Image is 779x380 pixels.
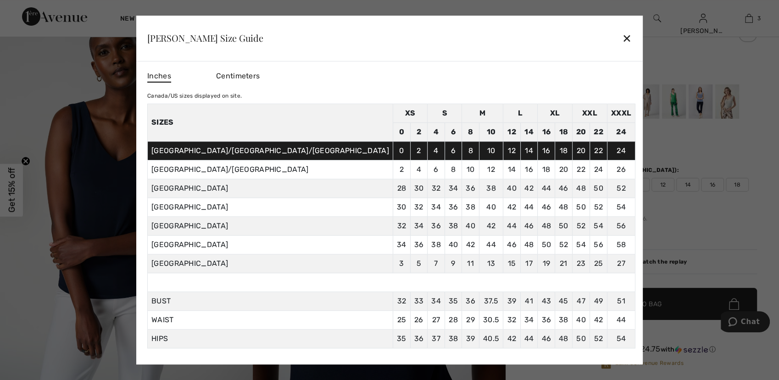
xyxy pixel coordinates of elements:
[445,235,462,254] td: 40
[216,72,260,80] span: Centimeters
[520,254,538,273] td: 17
[147,104,393,141] th: Sizes
[503,235,521,254] td: 46
[431,297,441,305] span: 34
[147,160,393,179] td: [GEOGRAPHIC_DATA]/[GEOGRAPHIC_DATA]
[462,254,479,273] td: 11
[462,216,479,235] td: 40
[147,92,635,100] div: Canada/US sizes displayed on site.
[617,334,626,343] span: 54
[484,297,498,305] span: 37.5
[572,179,590,198] td: 48
[147,141,393,160] td: [GEOGRAPHIC_DATA]/[GEOGRAPHIC_DATA]/[GEOGRAPHIC_DATA]
[503,216,521,235] td: 44
[555,198,572,216] td: 48
[397,315,406,324] span: 25
[393,141,410,160] td: 0
[538,104,572,122] td: XL
[397,297,406,305] span: 32
[445,141,462,160] td: 6
[503,141,521,160] td: 12
[538,160,555,179] td: 18
[414,334,424,343] span: 36
[445,198,462,216] td: 36
[479,198,503,216] td: 40
[617,297,625,305] span: 51
[449,315,458,324] span: 28
[590,254,607,273] td: 25
[607,179,635,198] td: 52
[572,160,590,179] td: 22
[524,334,534,343] span: 44
[555,235,572,254] td: 52
[559,315,568,324] span: 38
[393,254,410,273] td: 3
[520,216,538,235] td: 46
[479,235,503,254] td: 44
[607,254,635,273] td: 27
[479,141,503,160] td: 10
[479,254,503,273] td: 13
[507,334,517,343] span: 42
[507,297,517,305] span: 39
[503,104,538,122] td: L
[445,216,462,235] td: 38
[445,254,462,273] td: 9
[462,198,479,216] td: 38
[449,334,458,343] span: 38
[525,297,533,305] span: 41
[147,198,393,216] td: [GEOGRAPHIC_DATA]
[507,315,517,324] span: 32
[414,297,424,305] span: 33
[555,141,572,160] td: 18
[503,160,521,179] td: 14
[524,315,534,324] span: 34
[520,198,538,216] td: 44
[607,122,635,141] td: 24
[538,254,555,273] td: 19
[445,179,462,198] td: 34
[538,198,555,216] td: 46
[590,216,607,235] td: 54
[590,235,607,254] td: 56
[432,315,440,324] span: 27
[428,198,445,216] td: 34
[590,141,607,160] td: 22
[393,198,410,216] td: 30
[410,179,428,198] td: 30
[428,216,445,235] td: 36
[520,179,538,198] td: 42
[572,104,607,122] td: XXL
[503,122,521,141] td: 12
[479,179,503,198] td: 38
[393,235,410,254] td: 34
[445,160,462,179] td: 8
[520,235,538,254] td: 48
[479,160,503,179] td: 12
[538,216,555,235] td: 48
[393,122,410,141] td: 0
[622,28,632,48] div: ✕
[559,297,568,305] span: 45
[466,297,475,305] span: 36
[555,179,572,198] td: 46
[607,141,635,160] td: 24
[617,315,626,324] span: 44
[147,310,393,329] td: WAIST
[393,216,410,235] td: 32
[520,160,538,179] td: 16
[576,334,586,343] span: 50
[607,216,635,235] td: 56
[410,254,428,273] td: 5
[483,315,499,324] span: 30.5
[462,141,479,160] td: 8
[590,179,607,198] td: 50
[538,141,555,160] td: 16
[428,122,445,141] td: 4
[555,160,572,179] td: 20
[410,216,428,235] td: 34
[590,122,607,141] td: 22
[428,160,445,179] td: 6
[462,122,479,141] td: 8
[445,122,462,141] td: 6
